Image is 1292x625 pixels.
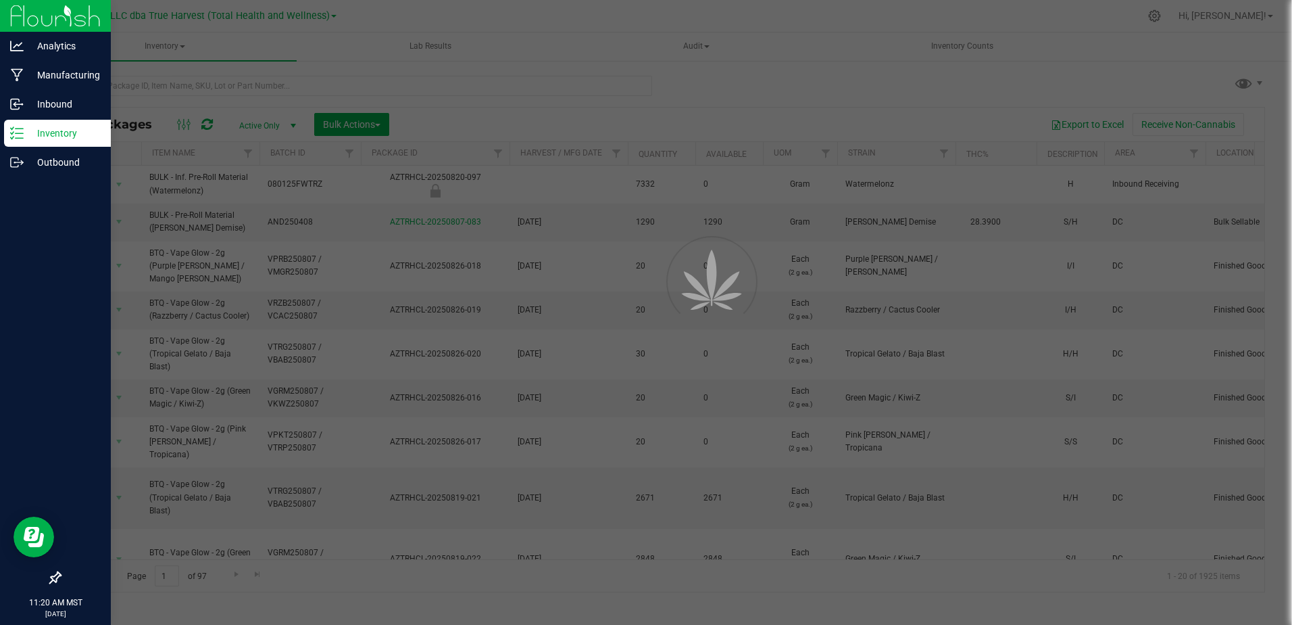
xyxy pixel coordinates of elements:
[10,156,24,169] inline-svg: Outbound
[10,97,24,111] inline-svg: Inbound
[10,68,24,82] inline-svg: Manufacturing
[24,96,105,112] p: Inbound
[6,609,105,619] p: [DATE]
[6,597,105,609] p: 11:20 AM MST
[10,126,24,140] inline-svg: Inventory
[10,39,24,53] inline-svg: Analytics
[24,154,105,170] p: Outbound
[24,125,105,141] p: Inventory
[24,67,105,83] p: Manufacturing
[24,38,105,54] p: Analytics
[14,517,54,557] iframe: Resource center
